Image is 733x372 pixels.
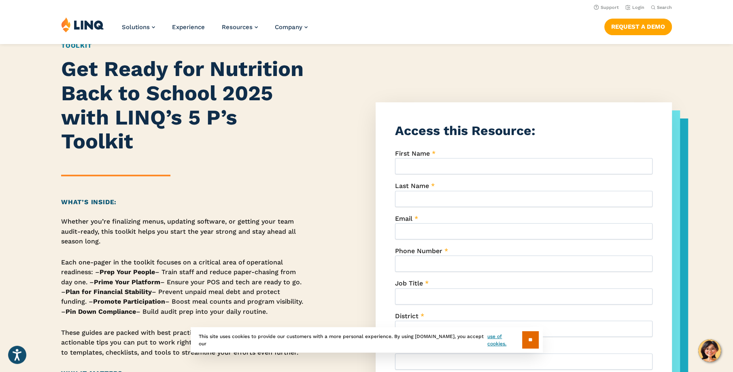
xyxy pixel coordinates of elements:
a: Solutions [122,23,155,31]
span: Phone Number [395,247,442,255]
a: Toolkit [61,42,92,49]
p: These guides are packed with best practices, proven strategies, and actionable tips you can put t... [61,328,305,357]
a: Resources [222,23,258,31]
strong: Pin Down Compliance [66,308,136,315]
p: Each one-pager in the toolkit focuses on a critical area of operational readiness: – – Train staf... [61,258,305,317]
p: Whether you’re finalizing menus, updating software, or getting your team audit-ready, this toolki... [61,217,305,246]
button: Open Search Bar [651,4,672,11]
button: Hello, have a question? Let’s chat. [698,339,721,362]
nav: Button Navigation [604,17,672,35]
span: District [395,312,419,320]
a: use of cookies. [487,333,522,347]
a: Experience [172,23,205,31]
span: Company [275,23,302,31]
span: Email [395,215,412,222]
h2: What’s Inside: [61,197,305,207]
strong: Get Ready for Nutrition Back to School 2025 with LINQ’s 5 P’s Toolkit [61,57,304,154]
img: LINQ | K‑12 Software [61,17,104,32]
strong: Prep Your People [100,268,155,276]
a: Login [625,5,644,10]
nav: Primary Navigation [122,17,308,44]
span: Job Title [395,279,423,287]
span: First Name [395,150,430,157]
strong: Plan for Financial Stability [66,288,152,296]
a: Support [594,5,619,10]
strong: Promote Participation [93,298,165,305]
div: This site uses cookies to provide our customers with a more personal experience. By using [DOMAIN... [191,327,543,353]
a: Request a Demo [604,19,672,35]
span: Resources [222,23,253,31]
span: Solutions [122,23,150,31]
strong: Prime Your Platform [94,278,160,286]
span: Search [657,5,672,10]
h3: Access this Resource: [395,122,652,140]
span: Last Name [395,182,429,190]
a: Company [275,23,308,31]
